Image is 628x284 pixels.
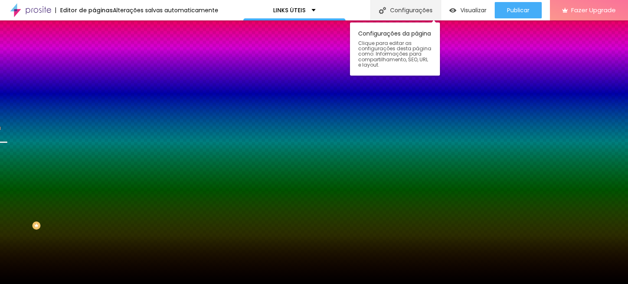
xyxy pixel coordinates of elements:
[460,7,487,13] span: Visualizar
[507,7,529,13] span: Publicar
[379,7,386,14] img: Icone
[449,7,456,14] img: view-1.svg
[55,7,113,13] div: Editor de páginas
[495,2,542,18] button: Publicar
[350,22,440,76] div: Configurações da página
[113,7,218,13] div: Alterações salvas automaticamente
[571,7,616,13] span: Fazer Upgrade
[441,2,495,18] button: Visualizar
[273,7,305,13] p: LINKS ÚTEIS
[358,40,432,67] span: Clique para editar as configurações desta página como: Informações para compartilhamento, SEO, UR...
